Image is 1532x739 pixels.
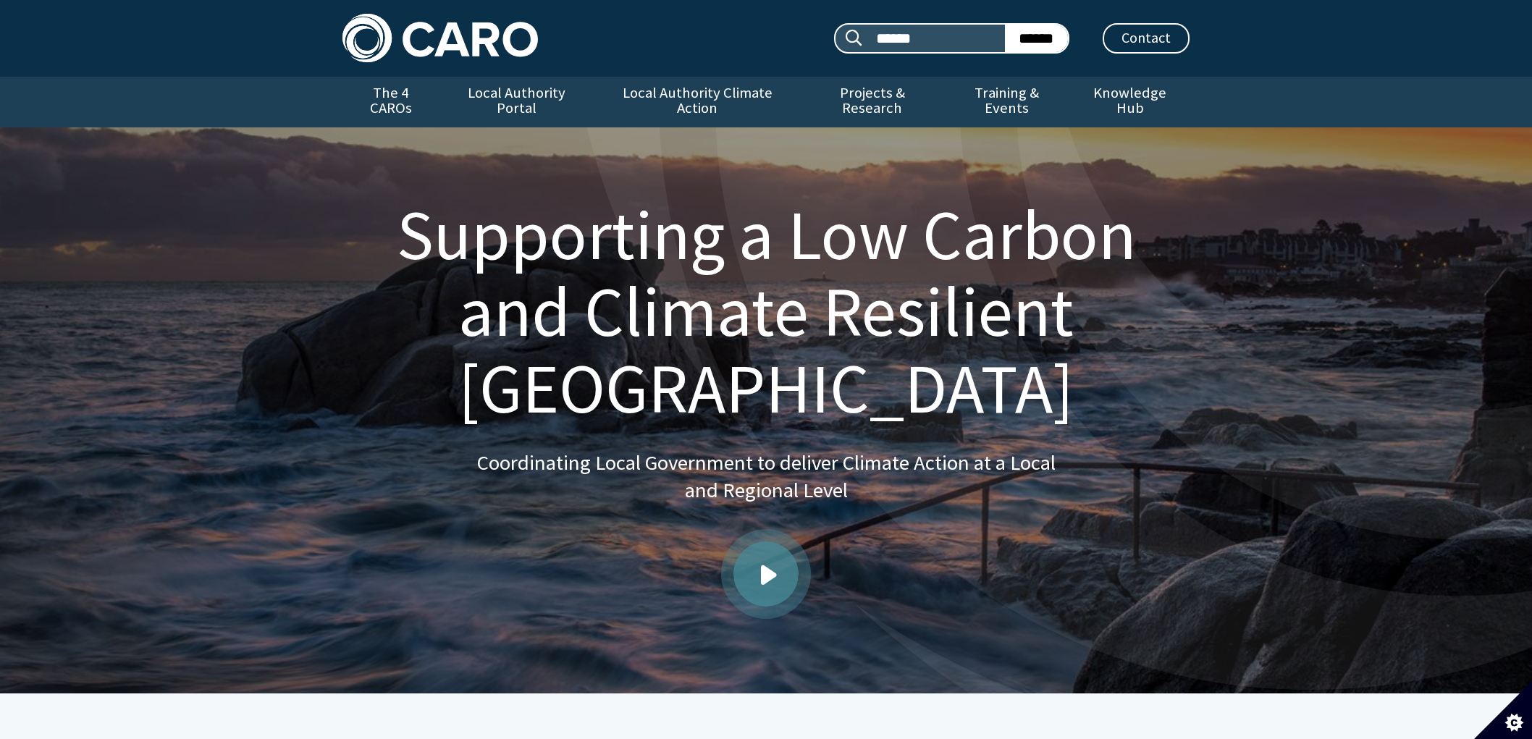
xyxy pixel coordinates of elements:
a: Contact [1103,23,1190,54]
img: Caro logo [342,14,538,62]
a: Training & Events [943,77,1070,127]
a: Projects & Research [801,77,944,127]
h1: Supporting a Low Carbon and Climate Resilient [GEOGRAPHIC_DATA] [360,197,1172,426]
a: The 4 CAROs [342,77,439,127]
a: Play video [733,541,799,607]
a: Local Authority Portal [439,77,594,127]
p: Coordinating Local Government to deliver Climate Action at a Local and Regional Level [476,449,1056,504]
button: Set cookie preferences [1474,681,1532,739]
a: Knowledge Hub [1071,77,1190,127]
a: Local Authority Climate Action [594,77,800,127]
